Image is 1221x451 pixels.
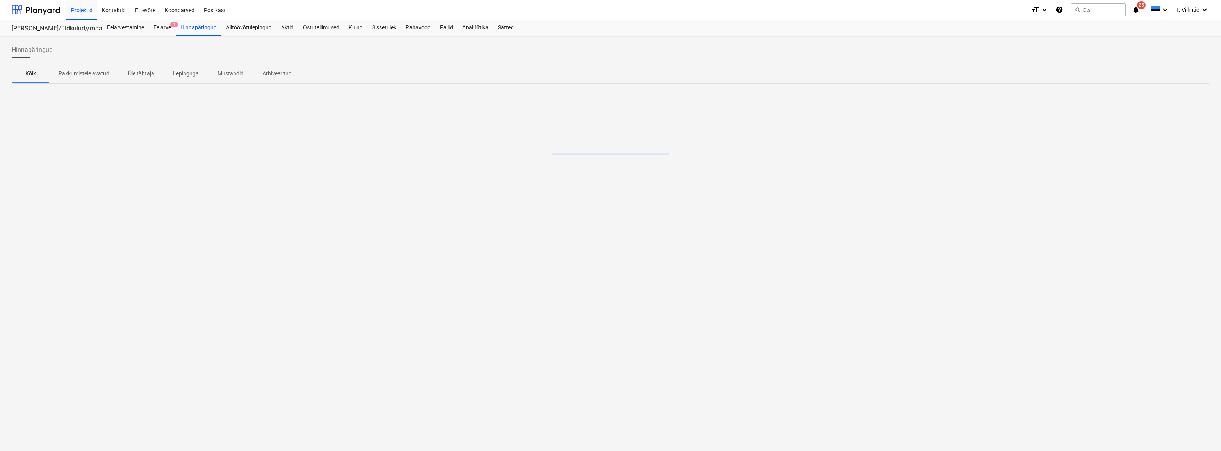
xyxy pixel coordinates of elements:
[367,20,401,36] a: Sissetulek
[1137,1,1146,9] span: 25
[1176,7,1199,13] span: T. Villmäe
[298,20,344,36] a: Ostutellimused
[59,70,109,78] p: Pakkumistele avatud
[344,20,367,36] a: Kulud
[128,70,154,78] p: Üle tähtaja
[1132,5,1140,14] i: notifications
[149,20,176,36] div: Eelarve
[173,70,199,78] p: Lepinguga
[1200,5,1209,14] i: keyboard_arrow_down
[1040,5,1049,14] i: keyboard_arrow_down
[176,20,221,36] a: Hinnapäringud
[149,20,176,36] a: Eelarve1
[435,20,458,36] a: Failid
[276,20,298,36] a: Aktid
[170,22,178,27] span: 1
[1182,414,1221,451] div: Vestlusvidin
[217,70,244,78] p: Mustandid
[1071,3,1126,16] button: Otsi
[102,20,149,36] a: Eelarvestamine
[1160,5,1170,14] i: keyboard_arrow_down
[458,20,493,36] a: Analüütika
[1075,7,1081,13] span: search
[12,45,53,55] span: Hinnapäringud
[1030,5,1040,14] i: format_size
[1182,414,1221,451] iframe: Chat Widget
[262,70,292,78] p: Arhiveeritud
[1055,5,1063,14] i: Abikeskus
[221,20,276,36] a: Alltöövõtulepingud
[493,20,519,36] a: Sätted
[12,25,93,33] div: [PERSON_NAME]/üldkulud//maatööd (2101817//2101766)
[21,70,40,78] p: Kõik
[401,20,435,36] a: Rahavoog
